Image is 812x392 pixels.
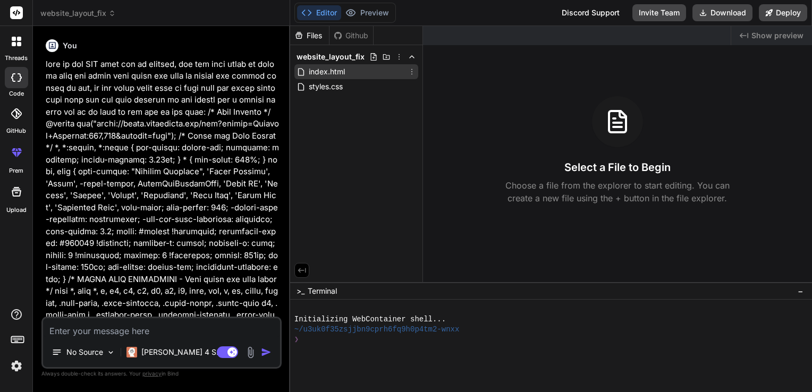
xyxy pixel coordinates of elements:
[244,346,257,359] img: attachment
[798,286,803,296] span: −
[63,40,77,51] h6: You
[308,80,344,93] span: styles.css
[329,30,373,41] div: Github
[141,347,221,357] p: [PERSON_NAME] 4 S..
[290,30,329,41] div: Files
[294,314,446,325] span: Initializing WebContainer shell...
[297,5,341,20] button: Editor
[6,206,27,215] label: Upload
[41,369,282,379] p: Always double-check its answers. Your in Bind
[297,286,304,296] span: >_
[308,286,337,296] span: Terminal
[294,325,460,335] span: ~/u3uk0f35zsjjbn9cprh6fq9h0p4tm2-wnxx
[261,347,272,357] img: icon
[297,52,365,62] span: website_layout_fix
[9,166,23,175] label: prem
[126,347,137,357] img: Claude 4 Sonnet
[5,54,28,63] label: threads
[751,30,803,41] span: Show preview
[498,179,737,204] p: Choose a file from the explorer to start editing. You can create a new file using the + button in...
[6,126,26,135] label: GitHub
[40,8,116,19] span: website_layout_fix
[66,347,103,357] p: No Source
[308,65,346,78] span: index.html
[632,4,686,21] button: Invite Team
[555,4,626,21] div: Discord Support
[142,370,162,377] span: privacy
[7,357,26,375] img: settings
[692,4,752,21] button: Download
[106,348,115,357] img: Pick Models
[294,335,300,345] span: ❯
[341,5,393,20] button: Preview
[796,283,806,300] button: −
[759,4,807,21] button: Deploy
[564,160,671,175] h3: Select a File to Begin
[9,89,24,98] label: code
